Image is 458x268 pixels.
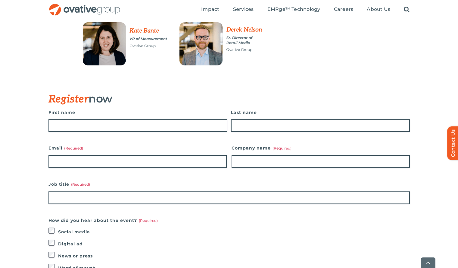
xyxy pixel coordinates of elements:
[139,218,158,223] span: (Required)
[58,252,410,260] label: News or press
[48,3,121,9] a: OG_Full_horizontal_RGB
[48,93,89,106] span: Register
[58,240,410,248] label: Digital ad
[233,6,254,12] span: Services
[233,6,254,13] a: Services
[201,6,219,13] a: Impact
[367,6,390,13] a: About Us
[201,6,219,12] span: Impact
[58,228,410,236] label: Social media
[232,144,410,152] label: Company name
[267,6,320,13] a: EMRge™ Technology
[48,180,410,188] label: Job title
[367,6,390,12] span: About Us
[273,146,291,150] span: (Required)
[334,6,354,12] span: Careers
[71,182,90,187] span: (Required)
[404,6,410,13] a: Search
[64,146,83,150] span: (Required)
[48,144,227,152] label: Email
[267,6,320,12] span: EMRge™ Technology
[48,108,227,117] label: First name
[48,216,158,225] legend: How did you hear about the event?
[231,108,410,117] label: Last name
[334,6,354,13] a: Careers
[48,93,380,105] h3: now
